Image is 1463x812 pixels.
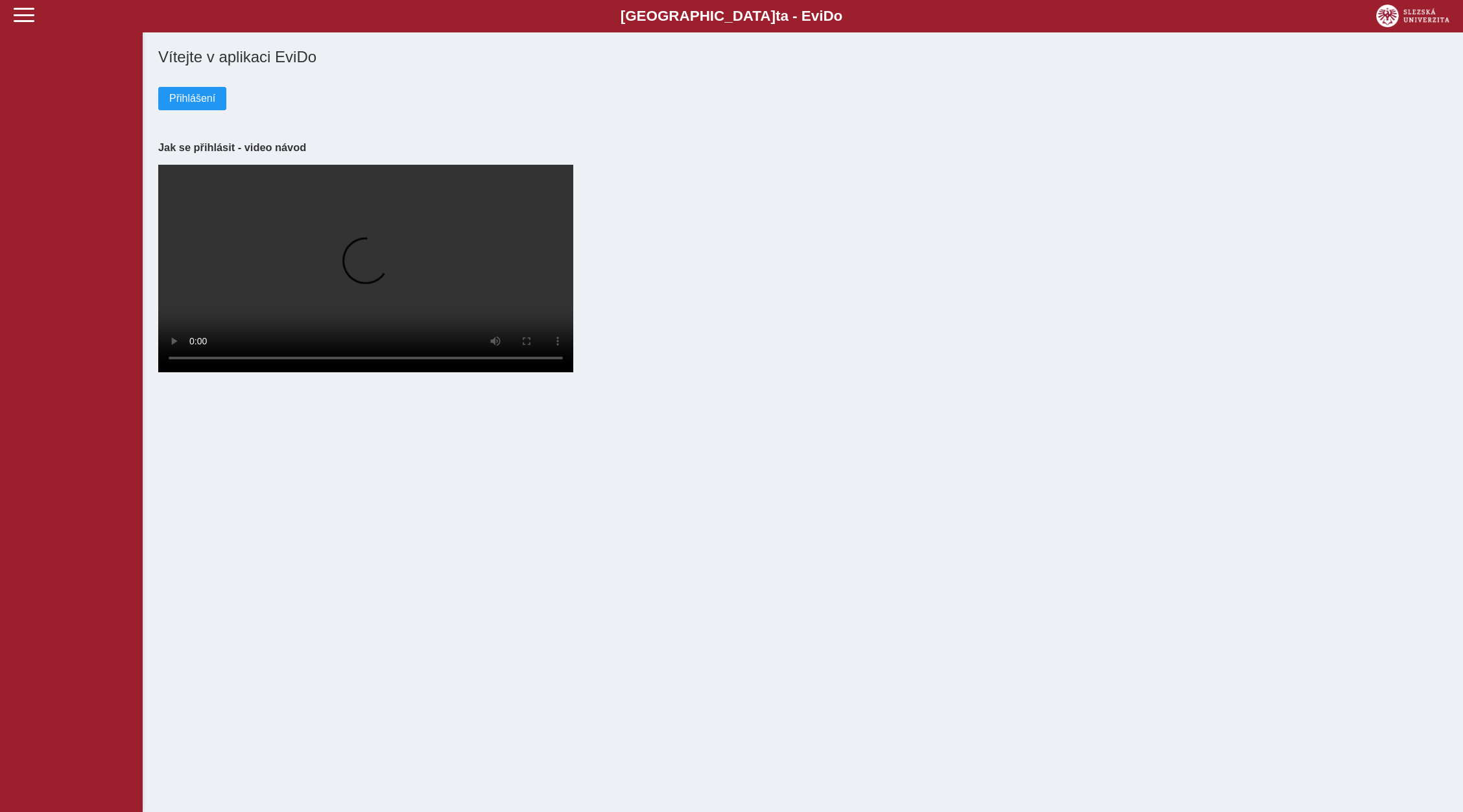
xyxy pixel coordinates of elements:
span: o [834,8,843,24]
img: logo_web_su.png [1376,5,1449,27]
span: t [776,8,780,24]
b: [GEOGRAPHIC_DATA] a - Evi [39,8,1424,25]
span: Přihlášení [169,93,215,104]
h1: Vítejte v aplikaci EviDo [158,48,1447,66]
span: D [823,8,833,24]
h3: Jak se přihlásit - video návod [158,141,1447,154]
button: Přihlášení [158,87,226,110]
video: Your browser does not support the video tag. [158,165,573,372]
